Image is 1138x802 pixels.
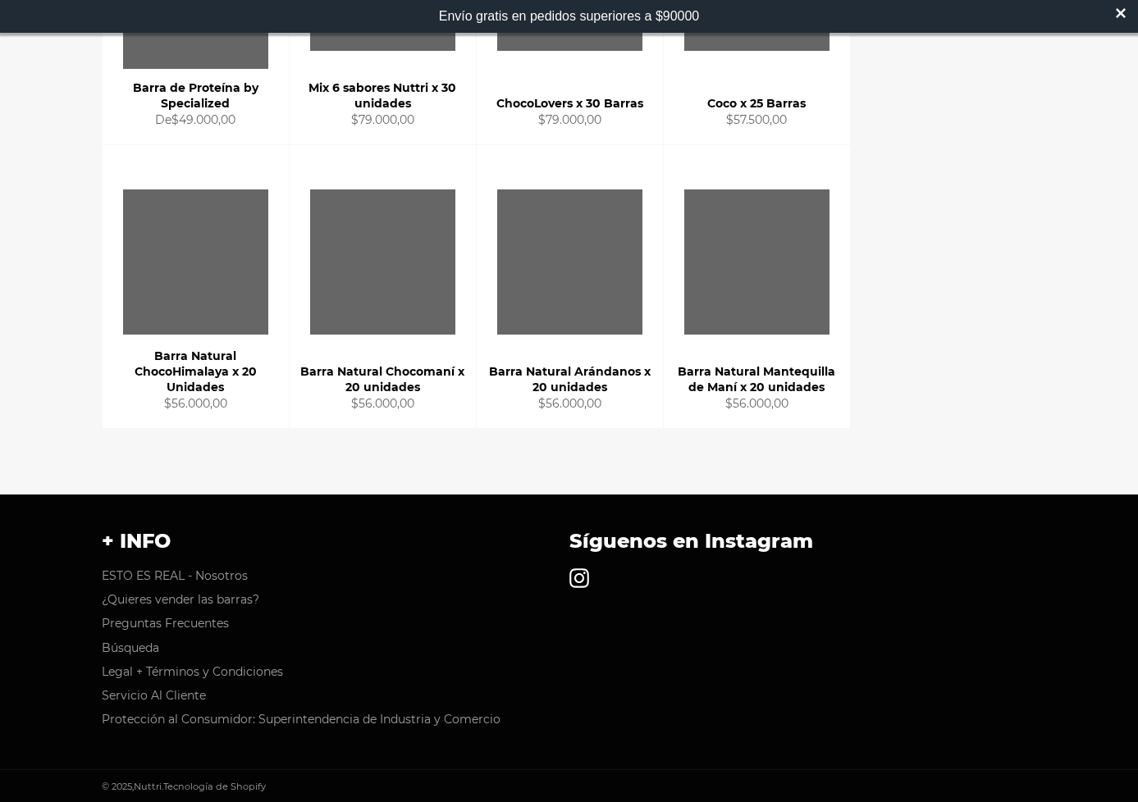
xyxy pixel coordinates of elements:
[102,712,500,727] a: Protección al Consumidor: Superintendencia de Industria y Comercio
[163,781,266,792] a: Tecnología de Shopify
[487,364,652,396] div: Barra Natural Arándanos x 20 unidades
[102,616,229,631] a: Preguntas Frecuentes
[134,781,162,792] a: Nuttri
[351,396,414,411] span: $56.000,00
[439,9,700,24] div: Envío gratis en pedidos superiores a $90000
[351,112,414,127] span: $79.000,00
[102,592,259,607] a: ¿Quieres vender las barras?
[171,112,235,127] span: $49.000,00
[102,527,553,554] h4: + INFO
[725,396,788,411] span: $56.000,00
[674,364,839,396] div: Barra Natural Mantequilla de Maní x 20 unidades
[726,112,787,127] span: $57.500,00
[476,145,663,429] a: Barra Natural Arándanos x 20 unidades Barra Natural Arándanos x 20 unidades $56.000,00
[102,781,266,792] small: © 2025, .
[102,145,289,429] a: Barra Natural ChocoHimalaya x 20 Unidades Barra Natural ChocoHimalaya x 20 Unidades $56.000,00
[663,145,850,429] a: Barra Natural Mantequilla de Maní x 20 unidades Barra Natural Mantequilla de Maní x 20 unidades $...
[487,96,652,112] div: ChocoLovers x 30 Barras
[102,688,206,703] a: Servicio Al Cliente
[299,80,465,112] div: Mix 6 sabores Nuttri x 30 unidades
[102,664,283,679] a: Legal + Términos y Condiciones
[538,112,601,127] span: $79.000,00
[164,396,227,411] span: $56.000,00
[299,364,465,396] div: Barra Natural Chocomaní x 20 unidades
[538,396,601,411] span: $56.000,00
[102,568,248,583] a: ESTO ES REAL - Nosotros
[289,145,476,429] a: Barra Natural Chocomaní x 20 unidades Barra Natural Chocomaní x 20 unidades $56.000,00
[112,112,278,128] div: De
[112,349,278,396] div: Barra Natural ChocoHimalaya x 20 Unidades
[569,527,1021,554] h4: Síguenos en Instagram
[102,640,159,655] a: Búsqueda
[112,80,278,112] div: Barra de Proteína by Specialized
[674,96,839,112] div: Coco x 25 Barras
